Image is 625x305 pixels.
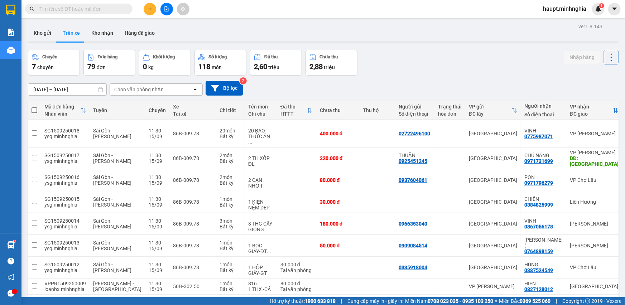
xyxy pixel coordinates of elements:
[270,297,336,305] span: Hỗ trợ kỹ thuật:
[341,297,342,305] span: |
[608,3,621,15] button: caret-down
[248,281,273,286] div: 816
[469,177,517,183] div: [GEOGRAPHIC_DATA]
[98,54,117,59] div: Đơn hàng
[240,77,247,84] sup: 2
[93,281,141,292] span: [PERSON_NAME] - [GEOGRAPHIC_DATA]
[14,240,16,242] sup: 1
[44,297,86,302] div: VPPR1509250008
[305,298,336,304] strong: 1900 633 818
[248,139,253,145] span: ...
[220,107,241,113] div: Chi tiết
[144,3,156,15] button: plus
[595,6,602,12] img: icon-new-feature
[524,267,553,273] div: 0387524549
[28,24,57,42] button: Kho gửi
[570,199,619,205] div: Liên Hương
[570,131,619,136] div: VP [PERSON_NAME]
[177,3,189,15] button: aim
[220,134,241,139] div: Bất kỳ
[399,243,427,248] div: 0909084514
[194,50,246,76] button: Số lượng118món
[173,243,212,248] div: 86B-009.78
[44,240,86,246] div: SG1509250013
[248,297,273,302] div: 816
[42,54,57,59] div: Chuyến
[149,286,166,292] div: 15/09
[399,131,430,136] div: 02722496100
[44,158,86,164] div: ysg.minhnghia
[399,158,427,164] div: 0925451245
[248,128,273,145] div: 20 BAO-THỨC ĂN TÔM
[320,131,356,136] div: 400.000 đ
[570,150,619,155] div: VP [PERSON_NAME]
[600,3,603,8] span: 1
[524,158,553,164] div: 0971731699
[280,104,307,110] div: Đã thu
[469,243,517,248] div: [GEOGRAPHIC_DATA]
[220,240,241,246] div: 1 món
[570,284,619,289] div: [GEOGRAPHIC_DATA]
[93,262,131,273] span: Sài Gòn - [PERSON_NAME]
[220,174,241,180] div: 2 món
[220,202,241,208] div: Bất kỳ
[37,64,54,70] span: chuyến
[320,107,356,113] div: Chưa thu
[149,107,166,113] div: Chuyến
[268,64,279,70] span: triệu
[149,281,166,286] div: 11:30
[87,62,95,71] span: 79
[86,24,119,42] button: Kho nhận
[556,297,557,305] span: |
[28,50,80,76] button: Chuyến7chuyến
[44,196,86,202] div: SG1509250015
[524,262,563,267] div: HÙNG
[248,265,273,276] div: 1 HỘP GIẤY-GT
[44,174,86,180] div: SG1509250016
[248,286,273,292] div: 1 THX -CÁ
[173,221,212,227] div: 86B-009.78
[469,111,511,117] div: ĐC lấy
[173,284,212,289] div: 50H-302.50
[248,199,273,210] div: 1 KIỆN -NỆM DÉP
[320,54,338,59] div: Chưa thu
[599,3,604,8] sup: 1
[526,243,530,248] span: ...
[173,199,212,205] div: 86B-009.78
[220,158,241,164] div: Bất kỳ
[248,111,273,117] div: Ghi chú
[44,202,86,208] div: ysg.minhnghia
[164,6,169,11] span: file-add
[524,248,553,254] div: 0764898159
[93,240,131,251] span: Sài Gòn - [PERSON_NAME]
[39,5,124,13] input: Tìm tên, số ĐT hoặc mã đơn
[139,50,191,76] button: Khối lượng0kg
[499,297,551,305] span: Miền Bắc
[469,104,511,110] div: VP gửi
[44,267,86,273] div: ysg.minhnghia
[280,262,313,267] div: 30.000 đ
[44,134,86,139] div: ysg.minhnghia
[570,243,619,248] div: [PERSON_NAME]
[30,6,35,11] span: search
[399,265,427,270] div: 0335918004
[149,128,166,134] div: 11:30
[83,50,135,76] button: Đơn hàng79đơn
[399,111,431,117] div: Số điện thoại
[212,64,222,70] span: món
[198,62,210,71] span: 118
[524,103,563,109] div: Người nhận
[220,152,241,158] div: 2 món
[173,155,212,161] div: 86B-009.78
[28,84,106,95] input: Select a date range.
[32,62,36,71] span: 7
[465,101,521,120] th: Toggle SortBy
[93,152,131,164] span: Sài Gòn - [PERSON_NAME]
[611,6,618,12] span: caret-down
[363,107,391,113] div: Thu hộ
[537,4,592,13] span: haupt.minhnghia
[181,6,186,11] span: aim
[248,177,273,189] div: 2 CAN NHỚT
[524,112,563,117] div: Số điện thoại
[399,177,427,183] div: 0937604061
